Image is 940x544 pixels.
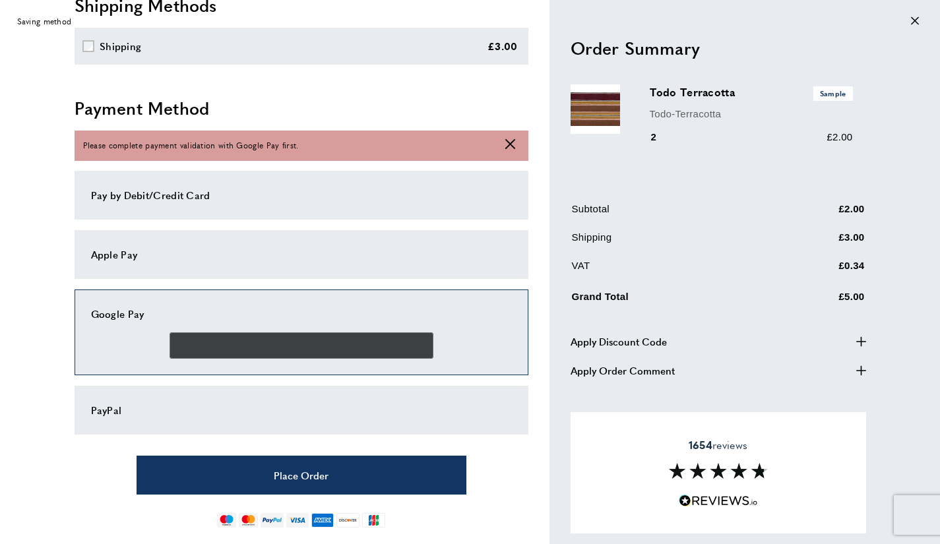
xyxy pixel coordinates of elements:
button: Place Order [137,456,466,495]
span: Saving method [17,15,72,28]
div: PayPal [91,402,512,418]
img: jcb [362,513,385,528]
span: £2.00 [827,131,852,142]
div: Google Pay [91,306,512,322]
strong: 1654 [689,437,712,452]
div: Close message [911,15,919,28]
td: £3.00 [774,229,865,255]
img: mastercard [239,513,258,528]
img: Reviews section [669,463,768,479]
span: reviews [689,438,747,452]
img: american-express [311,513,334,528]
td: £5.00 [774,286,865,315]
div: Pay by Debit/Credit Card [91,187,512,203]
button: Buy with GPay [170,332,433,359]
h2: Payment Method [75,96,528,120]
span: Sample [813,86,853,100]
div: 2 [650,129,675,145]
img: paypal [261,513,284,528]
img: maestro [217,513,236,528]
td: VAT [572,258,772,284]
td: £0.34 [774,258,865,284]
h2: Order Summary [571,36,866,59]
td: Grand Total [572,286,772,315]
p: Todo-Terracotta [650,106,853,121]
div: off [9,7,932,36]
span: Apply Discount Code [571,333,667,349]
h3: Todo Terracotta [650,84,853,100]
span: Please complete payment validation with Google Pay first. [83,139,299,152]
td: £2.00 [774,201,865,227]
span: Apply Order Comment [571,362,675,378]
div: Apple Pay [91,247,512,262]
img: visa [286,513,308,528]
td: Shipping [572,229,772,255]
img: discover [336,513,360,528]
td: Subtotal [572,201,772,227]
img: Reviews.io 5 stars [679,495,758,507]
img: Todo Terracotta [571,84,620,134]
